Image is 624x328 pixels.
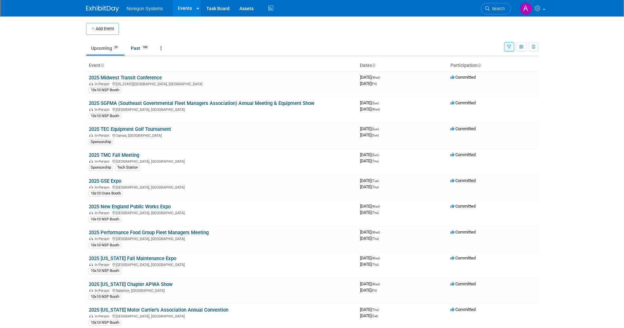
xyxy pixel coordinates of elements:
[86,23,119,35] button: Add Event
[86,60,357,71] th: Event
[89,81,355,86] div: [US_STATE][GEOGRAPHIC_DATA], [GEOGRAPHIC_DATA]
[89,185,93,189] img: In-Person Event
[89,320,121,326] div: 10x10 NSP Booth
[89,165,113,171] div: Sponsorship
[89,204,171,210] a: 2025 New England Public Works Expo
[371,263,379,266] span: (Thu)
[372,63,375,68] a: Sort by Start Date
[371,231,380,234] span: (Wed)
[95,108,111,112] span: In-Person
[89,139,113,145] div: Sponsorship
[115,165,140,171] div: Tech Station
[450,178,476,183] span: Committed
[89,100,314,106] a: 2025 SGFMA (Southeast Governmental Fleet Managers Association) Annual Meeting & Equipment Show
[89,178,121,184] a: 2025 GSE Expo
[380,307,381,312] span: -
[360,107,380,112] span: [DATE]
[360,100,381,105] span: [DATE]
[381,75,382,80] span: -
[95,263,111,267] span: In-Person
[450,152,476,157] span: Committed
[89,242,121,248] div: 10x10 NSP Booth
[112,45,120,50] span: 29
[126,42,154,54] a: Past188
[89,262,355,267] div: [GEOGRAPHIC_DATA], [GEOGRAPHIC_DATA]
[360,204,382,209] span: [DATE]
[89,75,162,81] a: 2025 Midwest Transit Conference
[381,230,382,235] span: -
[89,126,171,132] a: 2025 TEC Equipment Golf Tournament
[371,159,379,163] span: (Thu)
[89,313,355,318] div: [GEOGRAPHIC_DATA], [GEOGRAPHIC_DATA]
[371,133,379,137] span: (Sun)
[89,158,355,164] div: [GEOGRAPHIC_DATA], [GEOGRAPHIC_DATA]
[360,230,382,235] span: [DATE]
[371,289,377,292] span: (Fri)
[89,230,209,236] a: 2025 Performance Food Group Fleet Managers Meeting
[89,108,93,111] img: In-Person Event
[360,184,379,189] span: [DATE]
[127,6,163,11] span: Noregon Systems
[371,211,379,215] span: (Thu)
[380,152,381,157] span: -
[89,294,121,300] div: 10x10 NSP Booth
[95,237,111,241] span: In-Person
[450,281,476,286] span: Committed
[360,126,381,131] span: [DATE]
[89,216,121,222] div: 10x10 NSP Booth
[89,159,93,163] img: In-Person Event
[360,81,377,86] span: [DATE]
[371,179,379,183] span: (Tue)
[86,6,119,12] img: ExhibitDay
[357,60,448,71] th: Dates
[89,307,228,313] a: 2025 [US_STATE] Motor Carrier's Association Annual Convention
[95,133,111,138] span: In-Person
[371,205,380,208] span: (Wed)
[450,204,476,209] span: Committed
[371,314,378,318] span: (Sat)
[89,107,355,112] div: [GEOGRAPHIC_DATA], [GEOGRAPHIC_DATA]
[89,133,355,138] div: Camas, [GEOGRAPHIC_DATA]
[371,282,380,286] span: (Wed)
[450,100,476,105] span: Committed
[478,63,481,68] a: Sort by Participation Type
[371,108,380,111] span: (Wed)
[89,237,93,240] img: In-Person Event
[371,127,379,131] span: (Sun)
[490,6,505,11] span: Search
[89,288,355,293] div: Stateline, [GEOGRAPHIC_DATA]
[381,256,382,260] span: -
[86,42,124,54] a: Upcoming29
[481,3,511,14] a: Search
[95,289,111,293] span: In-Person
[95,82,111,86] span: In-Person
[95,211,111,215] span: In-Person
[89,268,121,274] div: 10x10 NSP Booth
[89,289,93,292] img: In-Person Event
[89,133,93,137] img: In-Person Event
[371,256,380,260] span: (Wed)
[371,153,379,157] span: (Sun)
[360,262,379,267] span: [DATE]
[371,308,379,312] span: (Thu)
[89,191,123,196] div: 10x10 Crate Booth
[360,307,381,312] span: [DATE]
[89,236,355,241] div: [GEOGRAPHIC_DATA], [GEOGRAPHIC_DATA]
[448,60,538,71] th: Participation
[89,211,93,214] img: In-Person Event
[89,113,121,119] div: 10x10 NSP Booth
[360,210,379,215] span: [DATE]
[360,178,381,183] span: [DATE]
[381,204,382,209] span: -
[380,100,381,105] span: -
[371,76,380,79] span: (Wed)
[89,281,173,287] a: 2025 [US_STATE] Chapter APWA Show
[89,87,121,93] div: 10x10 NSP Booth
[89,210,355,215] div: [GEOGRAPHIC_DATA], [GEOGRAPHIC_DATA]
[89,263,93,266] img: In-Person Event
[360,152,381,157] span: [DATE]
[381,281,382,286] span: -
[450,307,476,312] span: Committed
[371,185,379,189] span: (Thu)
[371,101,379,105] span: (Sun)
